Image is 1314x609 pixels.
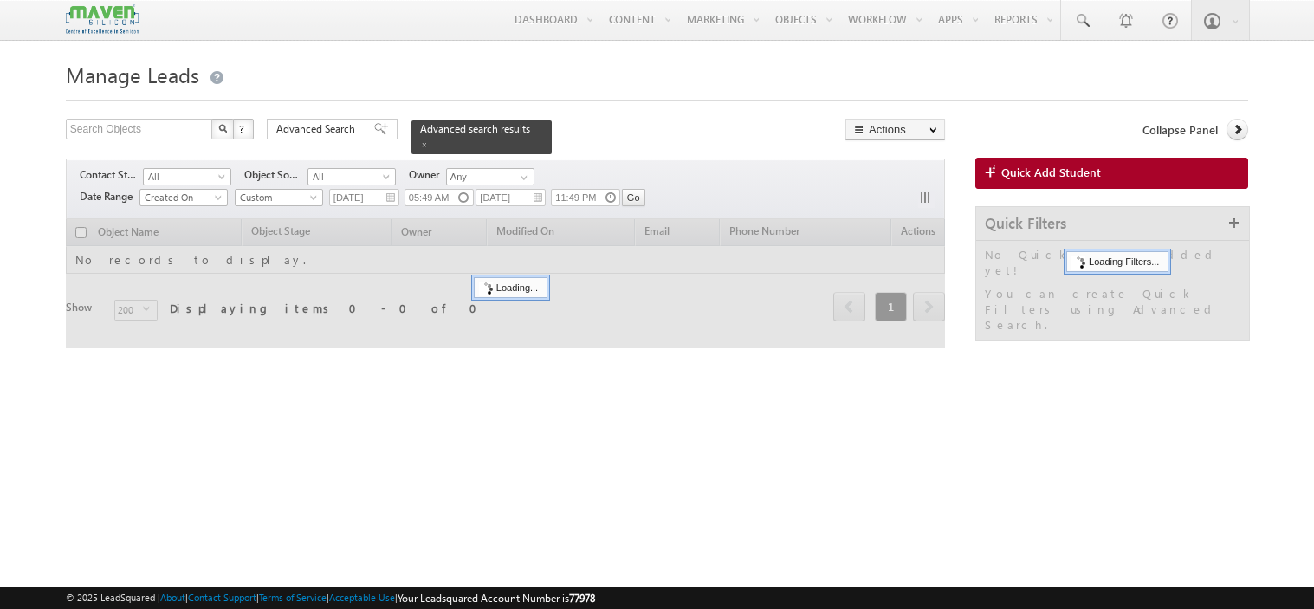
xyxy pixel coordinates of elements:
img: Custom Logo [66,4,139,35]
a: Created On [139,189,228,206]
span: Advanced Search [276,121,360,137]
a: Custom [235,189,323,206]
span: Date Range [80,189,139,204]
input: Type to Search [446,168,534,185]
span: Created On [140,190,223,205]
a: About [160,592,185,603]
span: All [308,169,391,185]
a: All [143,168,231,185]
div: Loading Filters... [1066,251,1168,272]
input: Go [622,189,645,206]
span: Contact Stage [80,167,143,183]
span: Manage Leads [66,61,199,88]
span: Owner [409,167,446,183]
button: ? [233,119,254,139]
a: Show All Items [511,169,533,186]
a: All [307,168,396,185]
a: Quick Add Student [975,158,1248,189]
span: All [144,169,226,185]
img: Search [218,124,227,133]
span: © 2025 LeadSquared | | | | | [66,590,595,606]
a: Contact Support [188,592,256,603]
div: Loading... [474,277,547,298]
a: Terms of Service [259,592,327,603]
span: Collapse Panel [1142,122,1218,138]
span: Custom [236,190,318,205]
span: Object Source [244,167,307,183]
button: Actions [845,119,945,140]
span: ? [239,121,247,136]
span: Quick Add Student [1001,165,1101,180]
a: Acceptable Use [329,592,395,603]
span: Advanced search results [420,122,530,135]
span: 77978 [569,592,595,605]
span: Your Leadsquared Account Number is [398,592,595,605]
